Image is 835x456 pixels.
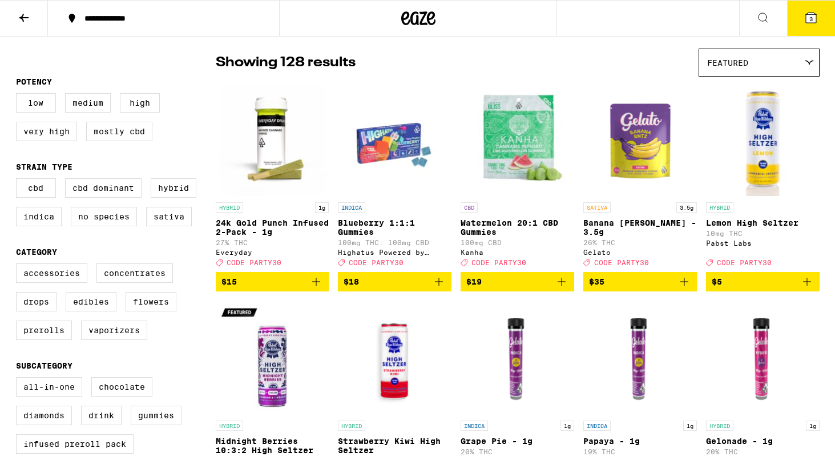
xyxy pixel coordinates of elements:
[560,421,574,431] p: 1g
[461,249,574,256] div: Kanha
[706,437,820,446] p: Gelonade - 1g
[315,202,329,213] p: 1g
[66,292,116,311] label: Edibles
[583,437,697,446] p: Papaya - 1g
[676,202,697,213] p: 3.5g
[16,77,52,86] legend: Potency
[338,249,451,256] div: Highatus Powered by Cannabiotix
[594,259,649,266] span: CODE PARTY30
[221,277,237,286] span: $15
[131,406,181,425] label: Gummies
[216,301,329,415] img: Pabst Labs - Midnight Berries 10:3:2 High Seltzer
[71,207,137,226] label: No Species
[461,421,488,431] p: INDICA
[338,82,451,272] a: Open page for Blueberry 1:1:1 Gummies from Highatus Powered by Cannabiotix
[338,82,451,197] img: Highatus Powered by Cannabiotix - Blueberry 1:1:1 Gummies
[706,448,820,455] p: 20% THC
[583,239,697,246] p: 26% THC
[706,218,820,227] p: Lemon High Seltzer
[338,239,451,246] p: 100mg THC: 100mg CBD
[809,15,813,22] span: 3
[461,82,574,272] a: Open page for Watermelon 20:1 CBD Gummies from Kanha
[338,218,451,237] p: Blueberry 1:1:1 Gummies
[583,82,697,272] a: Open page for Banana Runtz - 3.5g from Gelato
[216,202,243,213] p: HYBRID
[583,218,697,237] p: Banana [PERSON_NAME] - 3.5g
[81,321,147,340] label: Vaporizers
[7,8,82,17] span: Hi. Need any help?
[583,82,697,197] img: Gelato - Banana Runtz - 3.5g
[65,93,111,113] label: Medium
[583,448,697,455] p: 19% THC
[344,277,359,286] span: $18
[717,259,772,266] span: CODE PARTY30
[706,272,820,291] button: Add to bag
[227,259,281,266] span: CODE PARTY30
[683,421,697,431] p: 1g
[706,230,820,237] p: 10mg THC
[146,207,192,226] label: Sativa
[461,239,574,246] p: 100mg CBD
[216,218,329,237] p: 24k Gold Punch Infused 2-Pack - 1g
[471,259,526,266] span: CODE PARTY30
[461,272,574,291] button: Add to bag
[712,277,722,286] span: $5
[216,272,329,291] button: Add to bag
[706,82,820,272] a: Open page for Lemon High Seltzer from Pabst Labs
[349,259,404,266] span: CODE PARTY30
[787,1,835,36] button: 3
[16,377,82,397] label: All-In-One
[16,292,57,311] label: Drops
[16,247,57,257] legend: Category
[706,82,820,197] img: Pabst Labs - Lemon High Seltzer
[151,178,196,198] label: Hybrid
[16,361,72,370] legend: Subcategory
[120,93,160,113] label: High
[96,263,173,283] label: Concentrates
[338,202,365,213] p: INDICA
[461,218,574,237] p: Watermelon 20:1 CBD Gummies
[16,207,62,226] label: Indica
[461,437,574,446] p: Grape Pie - 1g
[16,406,72,425] label: Diamonds
[466,277,482,286] span: $19
[16,178,56,198] label: CBD
[707,58,748,67] span: Featured
[583,249,697,256] div: Gelato
[65,178,142,198] label: CBD Dominant
[91,377,152,397] label: Chocolate
[583,272,697,291] button: Add to bag
[16,93,56,113] label: Low
[216,249,329,256] div: Everyday
[461,82,574,197] img: Kanha - Watermelon 20:1 CBD Gummies
[583,202,611,213] p: SATIVA
[583,301,697,415] img: Gelato - Papaya - 1g
[461,301,574,415] img: Gelato - Grape Pie - 1g
[706,301,820,415] img: Gelato - Gelonade - 1g
[16,434,134,454] label: Infused Preroll Pack
[216,82,329,197] img: Everyday - 24k Gold Punch Infused 2-Pack - 1g
[216,239,329,246] p: 27% THC
[706,202,733,213] p: HYBRID
[338,421,365,431] p: HYBRID
[338,272,451,291] button: Add to bag
[81,406,122,425] label: Drink
[806,421,820,431] p: 1g
[126,292,176,311] label: Flowers
[338,437,451,455] p: Strawberry Kiwi High Seltzer
[216,53,356,73] p: Showing 128 results
[16,122,77,141] label: Very High
[706,239,820,247] div: Pabst Labs
[583,421,611,431] p: INDICA
[216,82,329,272] a: Open page for 24k Gold Punch Infused 2-Pack - 1g from Everyday
[16,321,72,340] label: Prerolls
[461,448,574,455] p: 20% THC
[461,202,478,213] p: CBD
[86,122,152,141] label: Mostly CBD
[16,263,87,283] label: Accessories
[589,277,604,286] span: $35
[706,421,733,431] p: HYBRID
[16,162,72,171] legend: Strain Type
[216,421,243,431] p: HYBRID
[338,301,451,415] img: Pabst Labs - Strawberry Kiwi High Seltzer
